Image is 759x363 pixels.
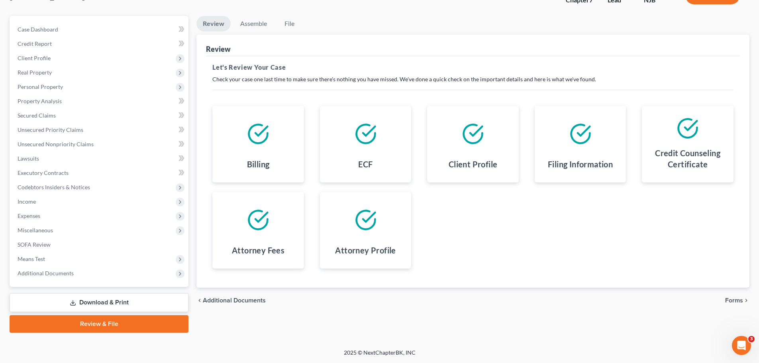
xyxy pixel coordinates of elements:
a: Unsecured Priority Claims [11,123,188,137]
h4: Attorney Profile [335,245,396,256]
i: chevron_right [743,297,749,304]
h4: Client Profile [449,159,498,170]
div: Review [206,44,231,54]
span: Miscellaneous [18,227,53,233]
a: File [277,16,302,31]
a: Lawsuits [11,151,188,166]
h4: Attorney Fees [232,245,284,256]
span: Real Property [18,69,52,76]
span: Property Analysis [18,98,62,104]
span: Client Profile [18,55,51,61]
span: SOFA Review [18,241,51,248]
div: 2025 © NextChapterBK, INC [153,349,607,363]
span: Means Test [18,255,45,262]
span: Income [18,198,36,205]
span: Case Dashboard [18,26,58,33]
a: Download & Print [10,293,188,312]
span: Codebtors Insiders & Notices [18,184,90,190]
span: 3 [748,336,755,342]
iframe: Intercom live chat [732,336,751,355]
span: Unsecured Nonpriority Claims [18,141,94,147]
a: SOFA Review [11,237,188,252]
a: Assemble [234,16,273,31]
a: Review [196,16,231,31]
a: chevron_left Additional Documents [196,297,266,304]
i: chevron_left [196,297,203,304]
p: Check your case one last time to make sure there's nothing you have missed. We've done a quick ch... [212,75,734,83]
span: Unsecured Priority Claims [18,126,83,133]
a: Unsecured Nonpriority Claims [11,137,188,151]
a: Case Dashboard [11,22,188,37]
span: Secured Claims [18,112,56,119]
h4: ECF [358,159,373,170]
span: Additional Documents [18,270,74,277]
h5: Let's Review Your Case [212,63,734,72]
h4: Credit Counseling Certificate [648,147,727,170]
button: Forms chevron_right [725,297,749,304]
span: Expenses [18,212,40,219]
span: Credit Report [18,40,52,47]
h4: Billing [247,159,270,170]
span: Personal Property [18,83,63,90]
a: Property Analysis [11,94,188,108]
span: Additional Documents [203,297,266,304]
span: Forms [725,297,743,304]
span: Executory Contracts [18,169,69,176]
span: Lawsuits [18,155,39,162]
a: Executory Contracts [11,166,188,180]
h4: Filing Information [548,159,613,170]
a: Credit Report [11,37,188,51]
a: Review & File [10,315,188,333]
a: Secured Claims [11,108,188,123]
